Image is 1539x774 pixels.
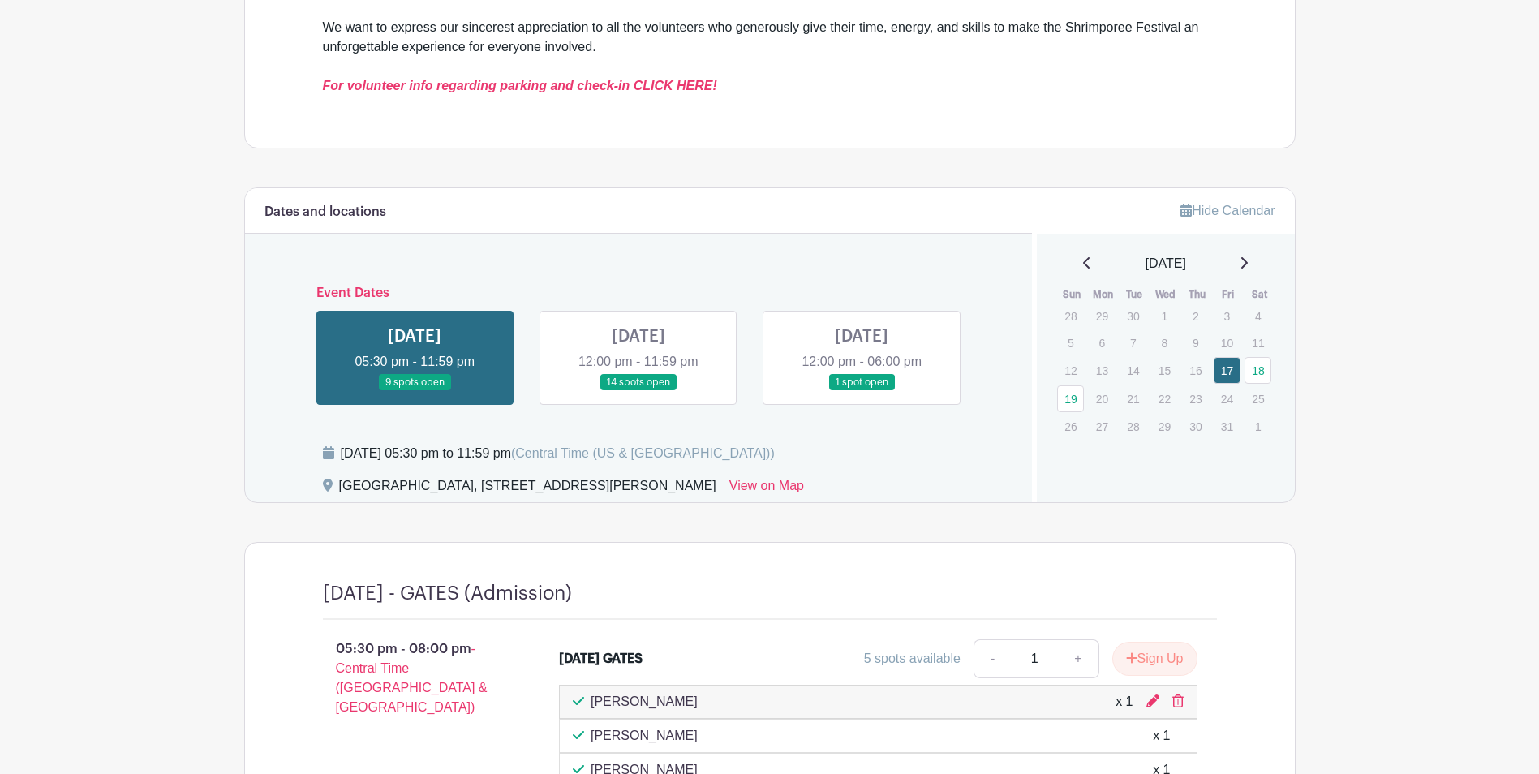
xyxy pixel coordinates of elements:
[1213,286,1245,303] th: Fri
[1120,414,1146,439] p: 28
[1214,414,1240,439] p: 31
[1089,303,1116,329] p: 29
[1214,386,1240,411] p: 24
[864,649,961,669] div: 5 spots available
[1151,414,1178,439] p: 29
[1089,386,1116,411] p: 20
[1089,330,1116,355] p: 6
[1057,385,1084,412] a: 19
[336,642,488,714] span: - Central Time ([GEOGRAPHIC_DATA] & [GEOGRAPHIC_DATA])
[591,726,698,746] p: [PERSON_NAME]
[323,79,717,92] a: For volunteer info regarding parking and check-in CLICK HERE!
[1120,330,1146,355] p: 7
[1058,639,1098,678] a: +
[1057,358,1084,383] p: 12
[1245,357,1271,384] a: 18
[1153,726,1170,746] div: x 1
[729,476,804,502] a: View on Map
[974,639,1011,678] a: -
[1057,330,1084,355] p: 5
[341,444,775,463] div: [DATE] 05:30 pm to 11:59 pm
[1151,330,1178,355] p: 8
[264,204,386,220] h6: Dates and locations
[1214,303,1240,329] p: 3
[1146,254,1186,273] span: [DATE]
[1116,692,1133,712] div: x 1
[1112,642,1197,676] button: Sign Up
[303,286,974,301] h6: Event Dates
[297,633,534,724] p: 05:30 pm - 08:00 pm
[1088,286,1120,303] th: Mon
[1120,358,1146,383] p: 14
[1245,386,1271,411] p: 25
[1182,386,1209,411] p: 23
[1245,414,1271,439] p: 1
[1057,414,1084,439] p: 26
[1245,303,1271,329] p: 4
[1245,330,1271,355] p: 11
[1182,303,1209,329] p: 2
[1180,204,1275,217] a: Hide Calendar
[1181,286,1213,303] th: Thu
[1089,358,1116,383] p: 13
[559,649,643,669] div: [DATE] GATES
[1214,357,1240,384] a: 17
[1182,358,1209,383] p: 16
[339,476,716,502] div: [GEOGRAPHIC_DATA], [STREET_ADDRESS][PERSON_NAME]
[1214,330,1240,355] p: 10
[1089,414,1116,439] p: 27
[323,18,1217,96] div: We want to express our sincerest appreciation to all the volunteers who generously give their tim...
[1151,386,1178,411] p: 22
[511,446,775,460] span: (Central Time (US & [GEOGRAPHIC_DATA]))
[1150,286,1182,303] th: Wed
[1244,286,1275,303] th: Sat
[1120,303,1146,329] p: 30
[1056,286,1088,303] th: Sun
[1151,358,1178,383] p: 15
[1057,303,1084,329] p: 28
[1182,330,1209,355] p: 9
[1151,303,1178,329] p: 1
[323,582,572,605] h4: [DATE] - GATES (Admission)
[1182,414,1209,439] p: 30
[1119,286,1150,303] th: Tue
[1120,386,1146,411] p: 21
[591,692,698,712] p: [PERSON_NAME]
